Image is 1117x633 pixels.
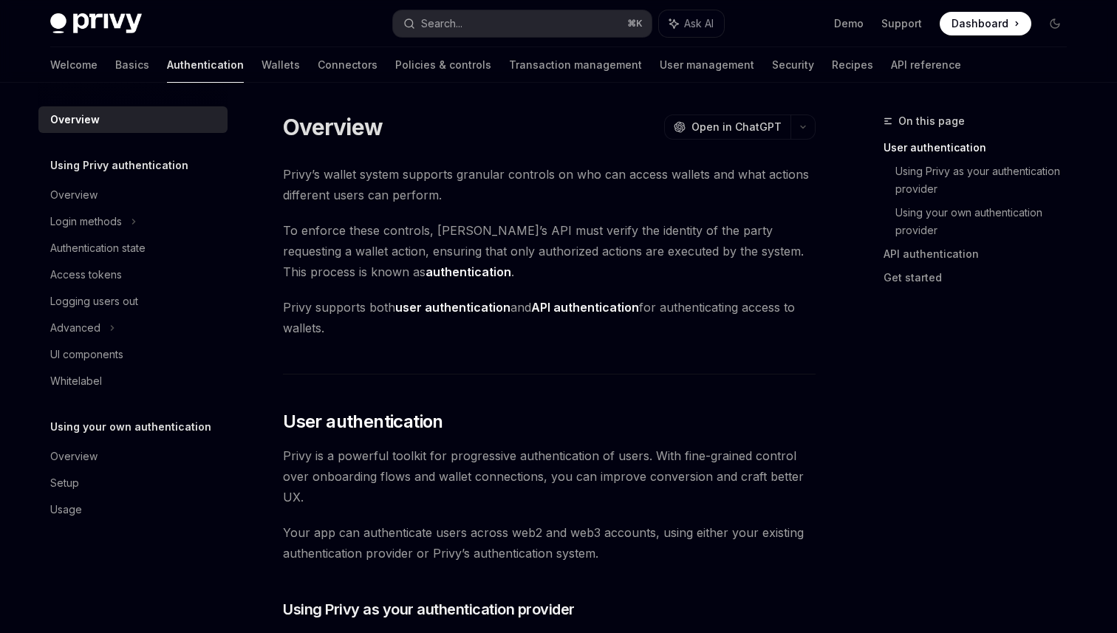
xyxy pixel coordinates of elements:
div: UI components [50,346,123,363]
span: ⌘ K [627,18,643,30]
button: Ask AI [659,10,724,37]
a: Overview [38,443,228,470]
span: Your app can authenticate users across web2 and web3 accounts, using either your existing authent... [283,522,816,564]
a: Welcome [50,47,98,83]
button: Open in ChatGPT [664,114,790,140]
span: Open in ChatGPT [691,120,782,134]
div: Overview [50,111,100,129]
div: Logging users out [50,292,138,310]
a: Demo [834,16,864,31]
a: Get started [884,266,1079,290]
h1: Overview [283,114,383,140]
h5: Using your own authentication [50,418,211,436]
div: Login methods [50,213,122,230]
strong: authentication [426,264,511,279]
a: Connectors [318,47,378,83]
img: dark logo [50,13,142,34]
div: Overview [50,186,98,204]
a: API authentication [884,242,1079,266]
strong: user authentication [395,300,510,315]
a: Overview [38,182,228,208]
span: To enforce these controls, [PERSON_NAME]’s API must verify the identity of the party requesting a... [283,220,816,282]
div: Authentication state [50,239,146,257]
a: Overview [38,106,228,133]
span: On this page [898,112,965,130]
a: Whitelabel [38,368,228,394]
a: Authentication state [38,235,228,261]
a: Dashboard [940,12,1031,35]
a: User authentication [884,136,1079,160]
span: Using Privy as your authentication provider [283,599,575,620]
span: User authentication [283,410,443,434]
div: Advanced [50,319,100,337]
a: UI components [38,341,228,368]
span: Ask AI [684,16,714,31]
a: Usage [38,496,228,523]
a: Using your own authentication provider [895,201,1079,242]
a: Authentication [167,47,244,83]
div: Setup [50,474,79,492]
a: User management [660,47,754,83]
a: Wallets [262,47,300,83]
span: Dashboard [952,16,1008,31]
a: Policies & controls [395,47,491,83]
a: Support [881,16,922,31]
div: Overview [50,448,98,465]
div: Search... [421,15,462,32]
a: Transaction management [509,47,642,83]
a: Using Privy as your authentication provider [895,160,1079,201]
span: Privy is a powerful toolkit for progressive authentication of users. With fine-grained control ov... [283,445,816,507]
a: Recipes [832,47,873,83]
div: Usage [50,501,82,519]
h5: Using Privy authentication [50,157,188,174]
div: Access tokens [50,266,122,284]
a: Security [772,47,814,83]
div: Whitelabel [50,372,102,390]
a: API reference [891,47,961,83]
a: Setup [38,470,228,496]
span: Privy supports both and for authenticating access to wallets. [283,297,816,338]
span: Privy’s wallet system supports granular controls on who can access wallets and what actions diffe... [283,164,816,205]
a: Logging users out [38,288,228,315]
button: Search...⌘K [393,10,652,37]
button: Toggle dark mode [1043,12,1067,35]
a: Access tokens [38,261,228,288]
strong: API authentication [531,300,639,315]
a: Basics [115,47,149,83]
